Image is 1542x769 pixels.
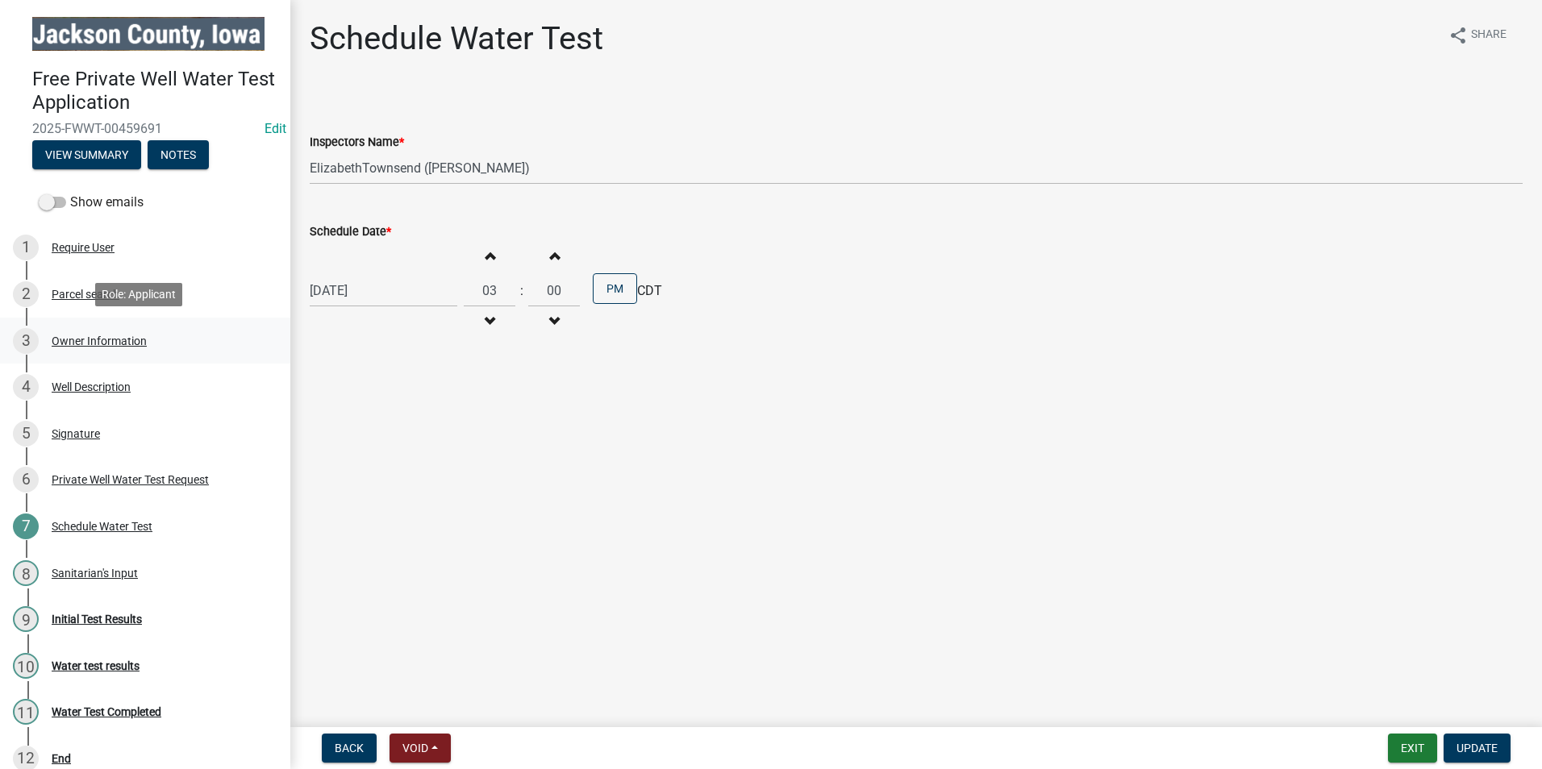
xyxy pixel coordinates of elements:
[13,699,39,725] div: 11
[390,734,451,763] button: Void
[13,281,39,307] div: 2
[1388,734,1437,763] button: Exit
[593,273,637,304] button: PM
[13,606,39,632] div: 9
[1436,19,1519,51] button: shareShare
[1471,26,1507,45] span: Share
[13,653,39,679] div: 10
[52,753,71,764] div: End
[148,140,209,169] button: Notes
[1444,734,1511,763] button: Update
[32,68,277,114] h4: Free Private Well Water Test Application
[335,742,364,754] span: Back
[32,17,265,51] img: Jackson County, Iowa
[1448,26,1468,45] i: share
[52,335,147,347] div: Owner Information
[310,227,391,238] label: Schedule Date
[32,140,141,169] button: View Summary
[32,121,258,136] span: 2025-FWWT-00459691
[464,274,515,307] input: Hours
[13,421,39,447] div: 5
[52,613,142,625] div: Initial Test Results
[402,742,428,754] span: Void
[148,149,209,162] wm-modal-confirm: Notes
[637,281,662,301] span: CDT
[52,567,138,579] div: Sanitarian's Input
[52,474,209,485] div: Private Well Water Test Request
[52,381,131,393] div: Well Description
[13,328,39,354] div: 3
[13,467,39,493] div: 6
[322,734,377,763] button: Back
[52,706,161,717] div: Water Test Completed
[13,374,39,400] div: 4
[265,121,286,136] a: Edit
[52,660,140,671] div: Water test results
[52,428,100,439] div: Signature
[95,283,182,306] div: Role: Applicant
[528,274,580,307] input: Minutes
[52,289,119,300] div: Parcel search
[39,193,144,212] label: Show emails
[310,274,457,307] input: mm/dd/yyyy
[32,149,141,162] wm-modal-confirm: Summary
[310,137,404,148] label: Inspectors Name
[13,560,39,586] div: 8
[515,281,528,301] div: :
[1457,742,1498,754] span: Update
[13,513,39,539] div: 7
[52,521,152,532] div: Schedule Water Test
[265,121,286,136] wm-modal-confirm: Edit Application Number
[310,19,603,58] h1: Schedule Water Test
[52,242,115,253] div: Require User
[13,235,39,260] div: 1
